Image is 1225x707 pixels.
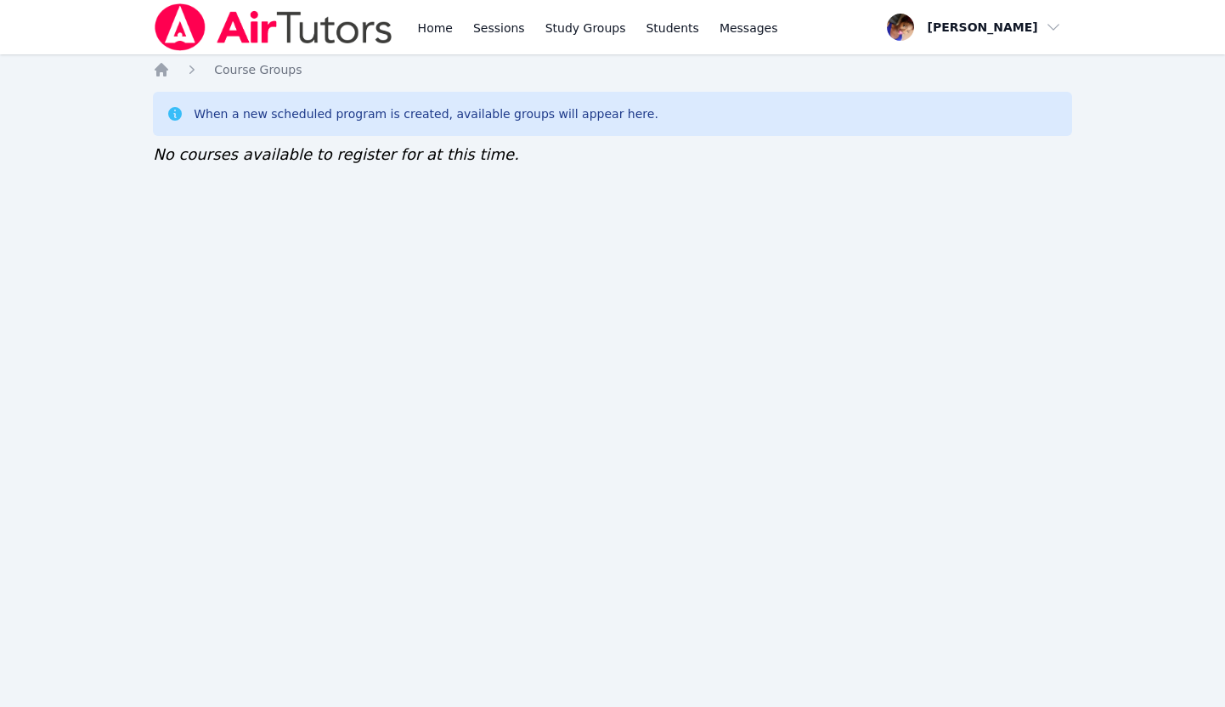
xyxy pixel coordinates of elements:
span: Messages [720,20,778,37]
nav: Breadcrumb [153,61,1072,78]
span: Course Groups [214,63,302,76]
span: No courses available to register for at this time. [153,145,519,163]
div: When a new scheduled program is created, available groups will appear here. [194,105,658,122]
img: Air Tutors [153,3,393,51]
a: Course Groups [214,61,302,78]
